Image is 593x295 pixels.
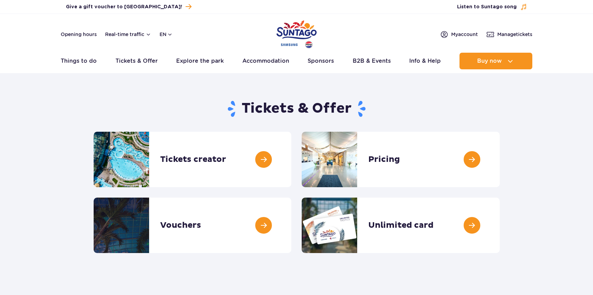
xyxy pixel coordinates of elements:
a: Sponsors [308,53,334,69]
button: en [160,31,173,38]
a: Explore the park [176,53,224,69]
a: Tickets & Offer [115,53,158,69]
span: Buy now [477,58,502,64]
a: Info & Help [409,53,441,69]
a: Park of Poland [276,17,317,49]
a: Accommodation [242,53,289,69]
span: Manage tickets [497,31,532,38]
button: Real-time traffic [105,32,151,37]
a: B2B & Events [353,53,391,69]
h1: Tickets & Offer [94,100,500,118]
a: Give a gift voucher to [GEOGRAPHIC_DATA]! [66,2,191,11]
button: Buy now [459,53,532,69]
span: My account [451,31,478,38]
a: Myaccount [440,30,478,38]
a: Opening hours [61,31,97,38]
button: Listen to Suntago song [457,3,527,10]
a: Things to do [61,53,97,69]
span: Give a gift voucher to [GEOGRAPHIC_DATA]! [66,3,182,10]
a: Managetickets [486,30,532,38]
span: Listen to Suntago song [457,3,517,10]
